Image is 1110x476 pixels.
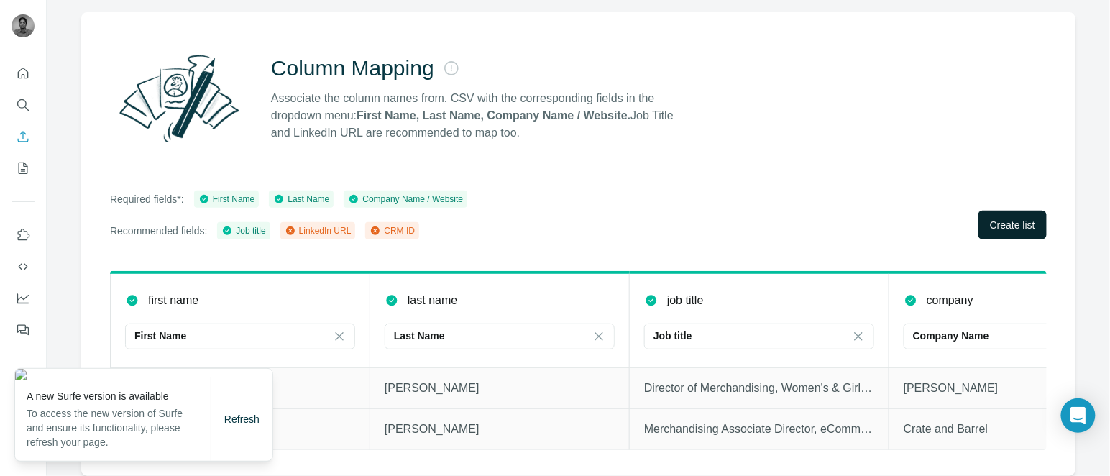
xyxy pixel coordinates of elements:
button: Dashboard [12,285,35,311]
span: Create list [990,218,1035,232]
p: Required fields*: [110,192,184,206]
img: Avatar [12,14,35,37]
div: Company Name / Website [348,193,463,206]
div: CRM ID [370,224,415,237]
button: My lists [12,155,35,181]
p: last name [408,292,457,309]
button: Search [12,92,35,118]
p: Merchandising Associate Director, eCommerce [644,421,874,438]
p: Last Name [394,329,445,343]
p: [PERSON_NAME] [385,421,615,438]
p: Company Name [913,329,989,343]
button: Enrich CSV [12,124,35,150]
button: Refresh [214,406,270,432]
span: Refresh [224,413,260,425]
div: Job title [221,224,265,237]
button: Use Surfe on LinkedIn [12,222,35,248]
p: First Name [134,329,186,343]
p: job title [667,292,704,309]
p: To access the new version of Surfe and ensure its functionality, please refresh your page. [27,406,211,449]
div: LinkedIn URL [285,224,352,237]
p: Director of Merchandising, Women's & Girls Apparel and Accessories [644,380,874,397]
button: Quick start [12,60,35,86]
p: Recommended fields: [110,224,207,238]
div: Last Name [273,193,329,206]
strong: First Name, Last Name, Company Name / Website. [357,109,630,122]
button: Use Surfe API [12,254,35,280]
img: Surfe Illustration - Column Mapping [110,47,248,150]
p: A new Surfe version is available [27,389,211,403]
p: company [927,292,973,309]
button: Create list [978,211,1047,239]
p: first name [148,292,198,309]
div: Open Intercom Messenger [1061,398,1096,433]
div: First Name [198,193,255,206]
button: Feedback [12,317,35,343]
h2: Column Mapping [271,55,434,81]
img: 9640a0a0-f293-4902-b7ec-4a29e8ae208d [15,369,272,380]
p: Job title [653,329,692,343]
p: [PERSON_NAME] [385,380,615,397]
p: Associate the column names from. CSV with the corresponding fields in the dropdown menu: Job Titl... [271,90,687,142]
